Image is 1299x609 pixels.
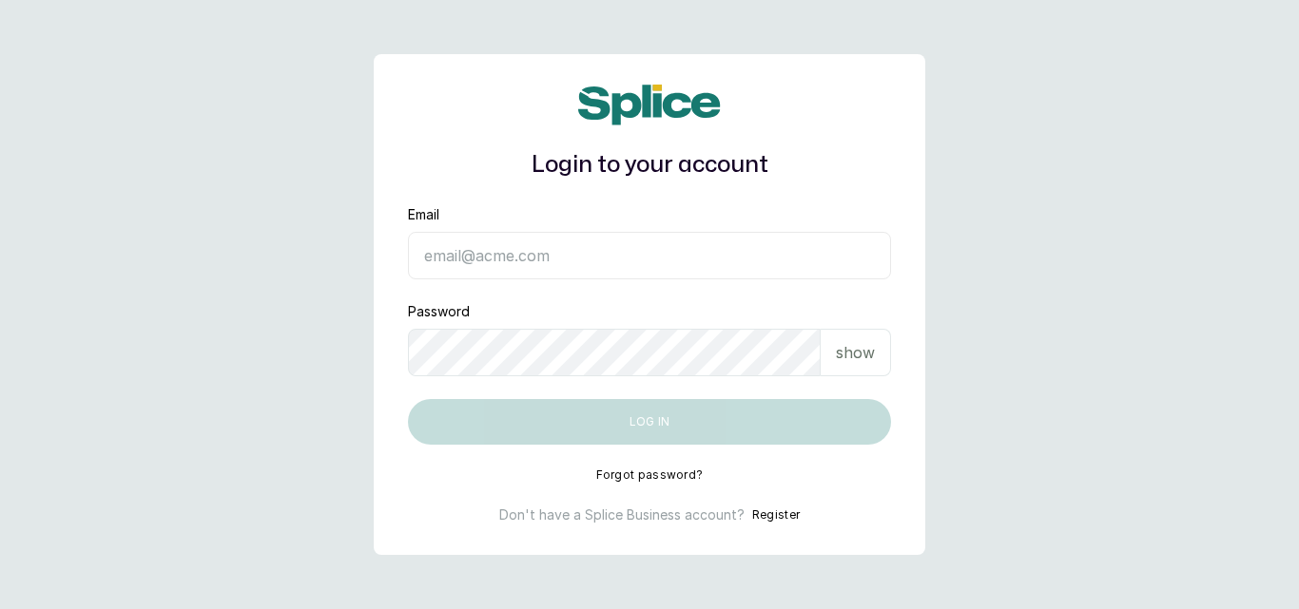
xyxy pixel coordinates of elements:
input: email@acme.com [408,232,891,279]
button: Register [752,505,800,524]
button: Log in [408,399,891,445]
p: show [836,341,875,364]
p: Don't have a Splice Business account? [499,505,745,524]
button: Forgot password? [596,467,704,483]
label: Password [408,302,470,321]
label: Email [408,205,439,224]
h1: Login to your account [408,148,891,182]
